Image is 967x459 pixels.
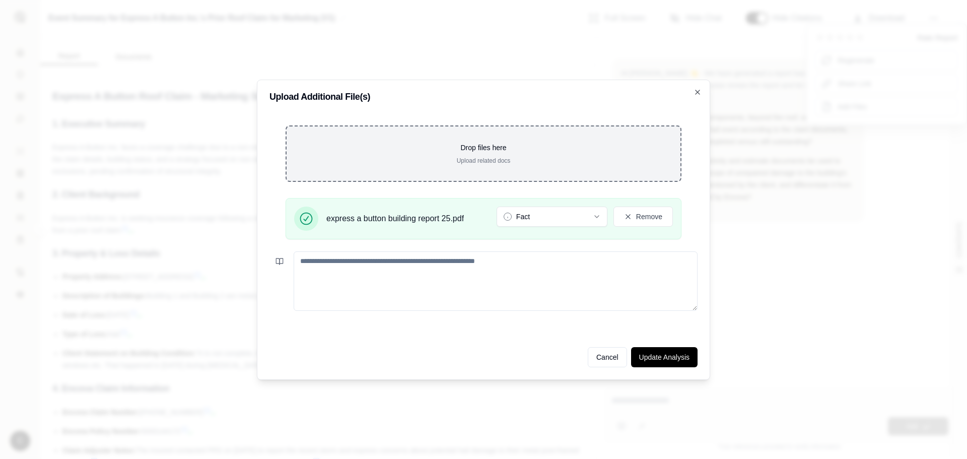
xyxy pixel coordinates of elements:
[269,92,698,101] h2: Upload Additional File(s)
[326,213,464,225] span: express a button building report 25.pdf
[303,157,664,165] p: Upload related docs
[631,347,698,367] button: Update Analysis
[588,347,627,367] button: Cancel
[613,207,673,227] button: Remove
[303,143,664,153] p: Drop files here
